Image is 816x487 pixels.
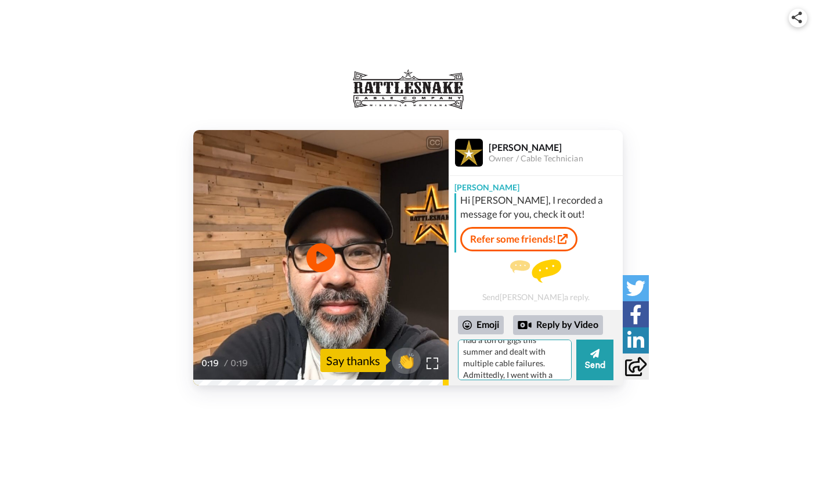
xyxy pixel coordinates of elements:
[460,227,577,251] a: Refer some friends!
[513,315,603,335] div: Reply by Video
[518,318,532,332] div: Reply by Video
[449,257,623,304] div: Send [PERSON_NAME] a reply.
[458,316,504,334] div: Emoji
[224,356,228,370] span: /
[427,137,442,149] div: CC
[576,340,613,380] button: Send
[392,348,421,374] button: 👏
[392,351,421,370] span: 👏
[510,259,561,283] img: message.svg
[458,340,572,380] textarea: Thanks for the personal note, [PERSON_NAME]! I had a ton of gigs this summer and dealt with multi...
[230,356,251,370] span: 0:19
[489,142,622,153] div: [PERSON_NAME]
[427,358,438,369] img: Full screen
[347,66,468,113] img: logo
[792,12,802,23] img: ic_share.svg
[449,176,623,193] div: [PERSON_NAME]
[320,349,386,372] div: Say thanks
[460,193,620,221] div: Hi [PERSON_NAME], I recorded a message for you, check it out!
[455,139,483,167] img: Profile Image
[489,154,622,164] div: Owner / Cable Technician
[201,356,222,370] span: 0:19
